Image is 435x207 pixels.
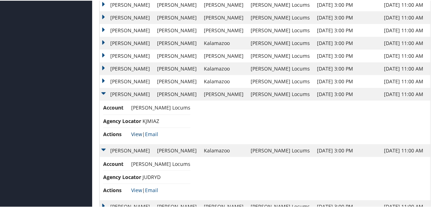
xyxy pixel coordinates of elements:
td: [PERSON_NAME] [154,23,200,36]
td: [DATE] 3:00 PM [314,144,380,156]
td: [PERSON_NAME] Locums [247,23,313,36]
span: [PERSON_NAME] Locums [131,160,190,167]
span: Agency Locator [103,117,141,124]
td: [DATE] 11:00 AM [380,144,430,156]
td: [PERSON_NAME] [100,23,154,36]
td: Kalamazoo [200,62,247,74]
td: [DATE] 11:00 AM [380,87,430,100]
td: [PERSON_NAME] [100,62,154,74]
span: Agency Locator [103,173,141,180]
td: [PERSON_NAME] [100,49,154,62]
td: [DATE] 3:00 PM [314,49,380,62]
span: Account [103,103,130,111]
td: [PERSON_NAME] Locums [247,87,313,100]
td: [DATE] 3:00 PM [314,74,380,87]
span: | [131,186,158,193]
td: [DATE] 11:00 AM [380,36,430,49]
td: [PERSON_NAME] [100,36,154,49]
td: [PERSON_NAME] [154,11,200,23]
span: Account [103,160,130,167]
td: [PERSON_NAME] [154,36,200,49]
td: [PERSON_NAME] [100,87,154,100]
td: Kalamazoo [200,144,247,156]
span: KJMIAZ [143,117,159,124]
td: [PERSON_NAME] [200,49,247,62]
td: [PERSON_NAME] Locums [247,49,313,62]
td: [DATE] 11:00 AM [380,74,430,87]
td: [PERSON_NAME] [200,23,247,36]
td: [DATE] 11:00 AM [380,49,430,62]
td: [PERSON_NAME] [100,144,154,156]
span: JUDRYD [143,173,161,180]
a: Email [145,130,158,137]
a: View [131,130,142,137]
td: [PERSON_NAME] [154,144,200,156]
span: Actions [103,130,130,138]
td: [PERSON_NAME] [200,11,247,23]
td: [PERSON_NAME] [200,87,247,100]
td: [DATE] 3:00 PM [314,87,380,100]
td: [DATE] 11:00 AM [380,23,430,36]
td: [PERSON_NAME] [154,87,200,100]
td: [PERSON_NAME] Locums [247,62,313,74]
span: | [131,130,158,137]
a: Email [145,186,158,193]
td: [DATE] 3:00 PM [314,62,380,74]
td: [DATE] 3:00 PM [314,36,380,49]
td: [DATE] 11:00 AM [380,62,430,74]
td: Kalamazoo [200,74,247,87]
td: [PERSON_NAME] Locums [247,11,313,23]
span: [PERSON_NAME] Locums [131,103,190,110]
td: [PERSON_NAME] Locums [247,74,313,87]
td: [PERSON_NAME] [154,62,200,74]
span: Actions [103,186,130,194]
td: [PERSON_NAME] Locums [247,144,313,156]
a: View [131,186,142,193]
td: [PERSON_NAME] [100,74,154,87]
td: [DATE] 11:00 AM [380,11,430,23]
td: [PERSON_NAME] [100,11,154,23]
td: [PERSON_NAME] [154,74,200,87]
td: [PERSON_NAME] [154,49,200,62]
td: [DATE] 3:00 PM [314,11,380,23]
td: [PERSON_NAME] Locums [247,36,313,49]
td: Kalamazoo [200,36,247,49]
td: [DATE] 3:00 PM [314,23,380,36]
